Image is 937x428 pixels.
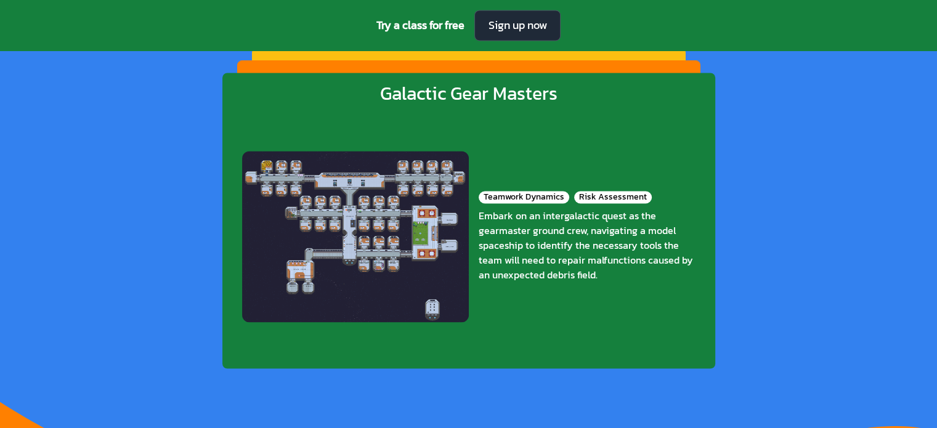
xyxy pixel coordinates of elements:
[416,70,521,91] div: Riddle Racers
[390,57,547,77] div: Countdown Challenge
[376,17,464,34] span: Try a class for free
[479,191,569,203] div: Teamwork Dynamics
[380,83,558,105] div: Galactic Gear Masters
[574,191,652,203] div: Risk Assessment
[479,208,696,282] div: Embark on an intergalactic quest as the gearmaster ground crew, navigating a model spaceship to i...
[474,10,561,41] a: Sign up now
